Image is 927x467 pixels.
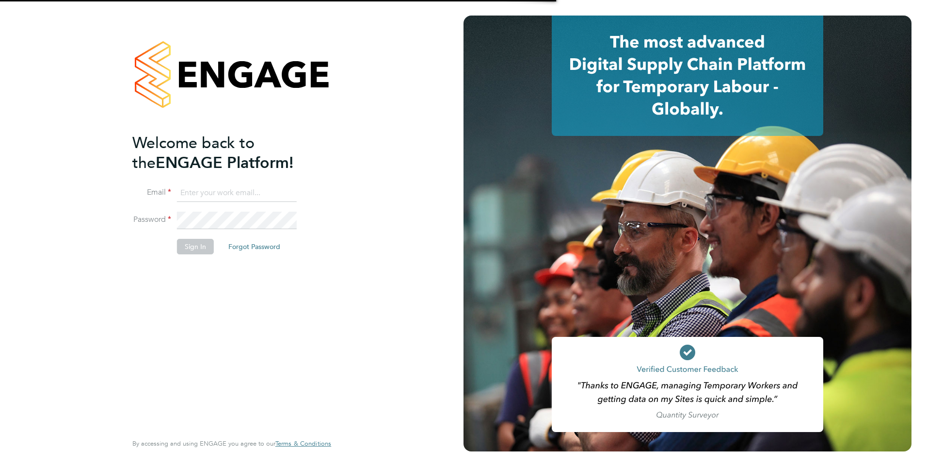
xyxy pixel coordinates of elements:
span: Welcome back to the [132,133,255,172]
span: By accessing and using ENGAGE you agree to our [132,439,331,448]
button: Forgot Password [221,239,288,254]
h2: ENGAGE Platform! [132,133,321,173]
button: Sign In [177,239,214,254]
a: Terms & Conditions [275,440,331,448]
label: Password [132,215,171,225]
label: Email [132,187,171,198]
input: Enter your work email... [177,184,297,202]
